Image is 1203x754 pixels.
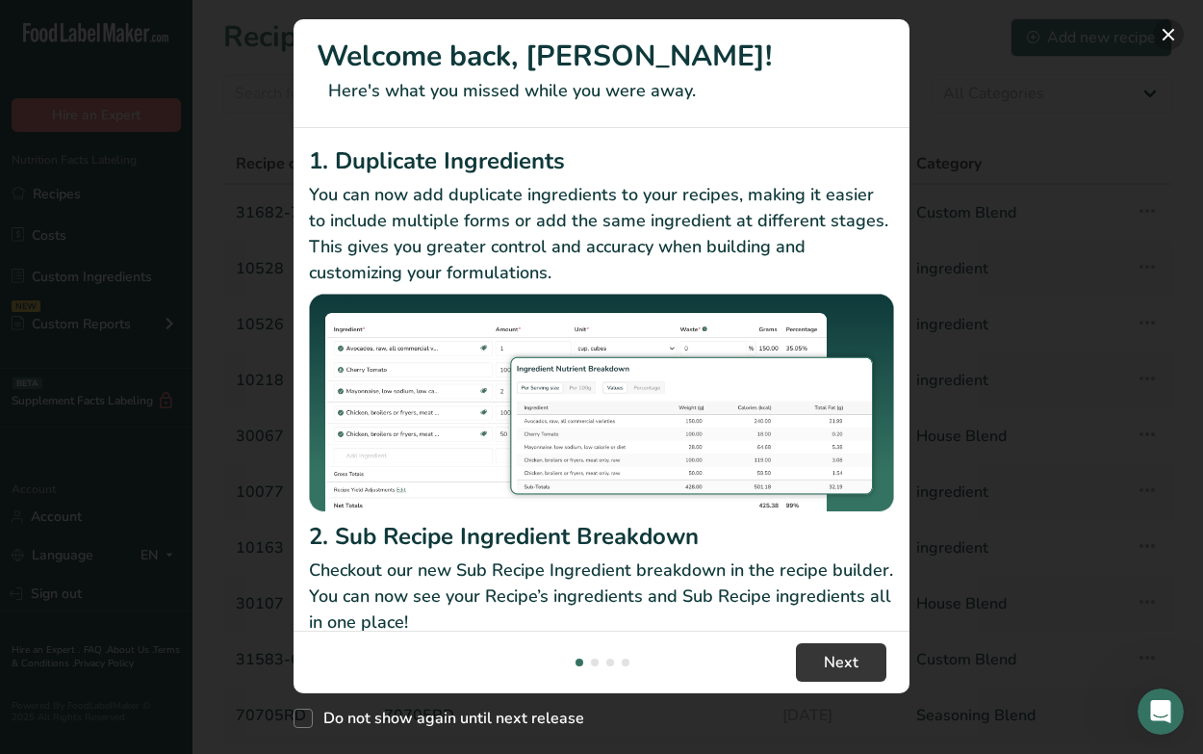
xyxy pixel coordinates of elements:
img: Duplicate Ingredients [309,294,894,512]
button: Next [796,643,886,682]
span: Next [824,651,858,674]
span: Do not show again until next release [313,709,584,728]
p: Checkout our new Sub Recipe Ingredient breakdown in the recipe builder. You can now see your Reci... [309,558,894,636]
p: You can now add duplicate ingredients to your recipes, making it easier to include multiple forms... [309,182,894,286]
h1: Welcome back, [PERSON_NAME]! [317,35,886,78]
iframe: Intercom live chat [1138,689,1184,735]
h2: 1. Duplicate Ingredients [309,143,894,178]
p: Here's what you missed while you were away. [317,78,886,104]
h2: 2. Sub Recipe Ingredient Breakdown [309,519,894,554]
